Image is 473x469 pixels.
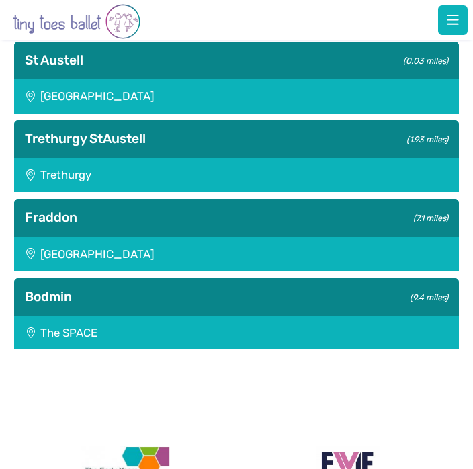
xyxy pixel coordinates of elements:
[406,289,448,303] small: (9.4 miles)
[409,210,448,224] small: (7.1 miles)
[13,3,140,40] img: tiny toes ballet
[25,131,448,147] h3: Trethurgy StAustell
[399,52,448,67] small: (0.03 miles)
[14,237,459,271] div: [GEOGRAPHIC_DATA]
[25,210,448,226] h3: Fraddon
[402,131,448,145] small: (1.93 miles)
[25,289,448,305] h3: Bodmin
[14,316,459,349] div: The SPACE
[14,158,459,191] div: Trethurgy
[14,79,459,113] div: [GEOGRAPHIC_DATA]
[25,52,448,69] h3: St Austell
